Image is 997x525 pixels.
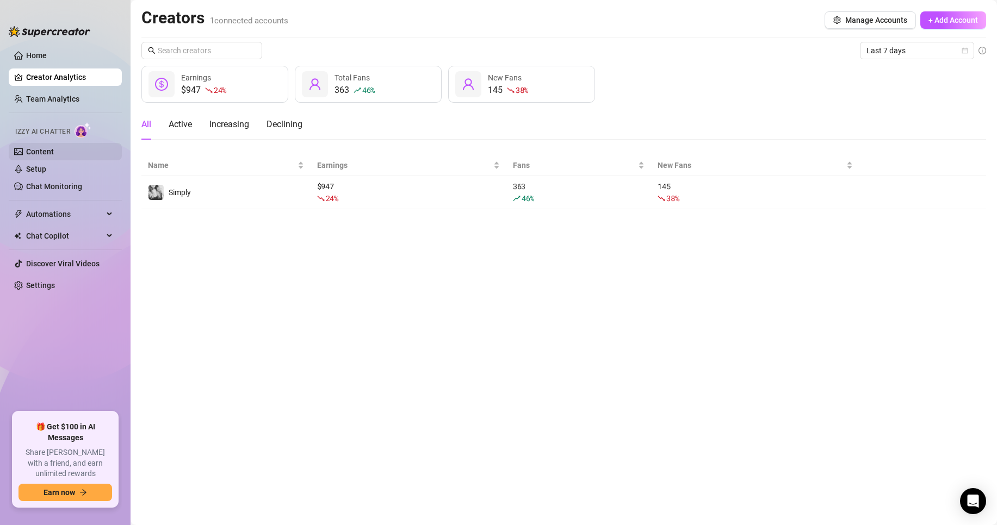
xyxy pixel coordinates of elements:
span: fall [205,86,213,94]
span: user [462,78,475,91]
div: 145 [488,84,528,97]
button: + Add Account [920,11,986,29]
span: Simply [169,188,191,197]
span: calendar [962,47,968,54]
span: setting [833,16,841,24]
span: rise [513,195,521,202]
span: rise [354,86,361,94]
div: Active [169,118,192,131]
a: Creator Analytics [26,68,113,86]
div: All [141,118,151,131]
div: 363 [335,84,375,97]
h2: Creators [141,8,288,28]
a: Team Analytics [26,95,79,103]
span: 46 % [522,193,534,203]
span: Izzy AI Chatter [15,127,70,137]
th: Name [141,155,311,176]
span: 46 % [362,85,375,95]
span: Automations [26,205,103,223]
span: fall [317,195,325,202]
span: Manage Accounts [845,16,907,24]
th: New Fans [651,155,859,176]
span: 24 % [326,193,338,203]
th: Fans [506,155,651,176]
span: arrow-right [79,489,87,496]
span: 24 % [214,85,226,95]
th: Earnings [311,155,506,176]
span: thunderbolt [14,210,23,218]
span: Share [PERSON_NAME] with a friend, and earn unlimited rewards [18,447,112,479]
div: 145 [658,180,853,204]
a: Home [26,51,47,60]
img: logo-BBDzfeDw.svg [9,26,90,37]
input: Search creators [158,45,247,57]
span: info-circle [979,47,986,54]
span: + Add Account [928,16,978,24]
span: Last 7 days [866,42,968,59]
span: 🎁 Get $100 in AI Messages [18,422,112,443]
a: Chat Monitoring [26,182,82,191]
img: AI Chatter [75,122,91,138]
div: 363 [513,180,645,204]
span: Total Fans [335,73,370,82]
span: Chat Copilot [26,227,103,245]
span: user [308,78,321,91]
span: Fans [513,159,636,171]
span: Earn now [44,488,75,497]
span: 1 connected accounts [210,16,288,26]
button: Earn nowarrow-right [18,484,112,501]
span: 38 % [666,193,679,203]
span: dollar-circle [155,78,168,91]
button: Manage Accounts [825,11,916,29]
span: Earnings [181,73,211,82]
img: Simply [148,185,164,200]
span: New Fans [658,159,844,171]
span: 38 % [516,85,528,95]
span: New Fans [488,73,522,82]
a: Content [26,147,54,156]
div: Increasing [209,118,249,131]
div: Open Intercom Messenger [960,488,986,514]
div: $947 [181,84,226,97]
span: fall [507,86,515,94]
div: $ 947 [317,180,500,204]
a: Setup [26,165,46,173]
span: search [148,47,156,54]
div: Declining [267,118,302,131]
span: Name [148,159,295,171]
img: Chat Copilot [14,232,21,240]
span: fall [658,195,665,202]
a: Discover Viral Videos [26,259,100,268]
a: Settings [26,281,55,290]
span: Earnings [317,159,491,171]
